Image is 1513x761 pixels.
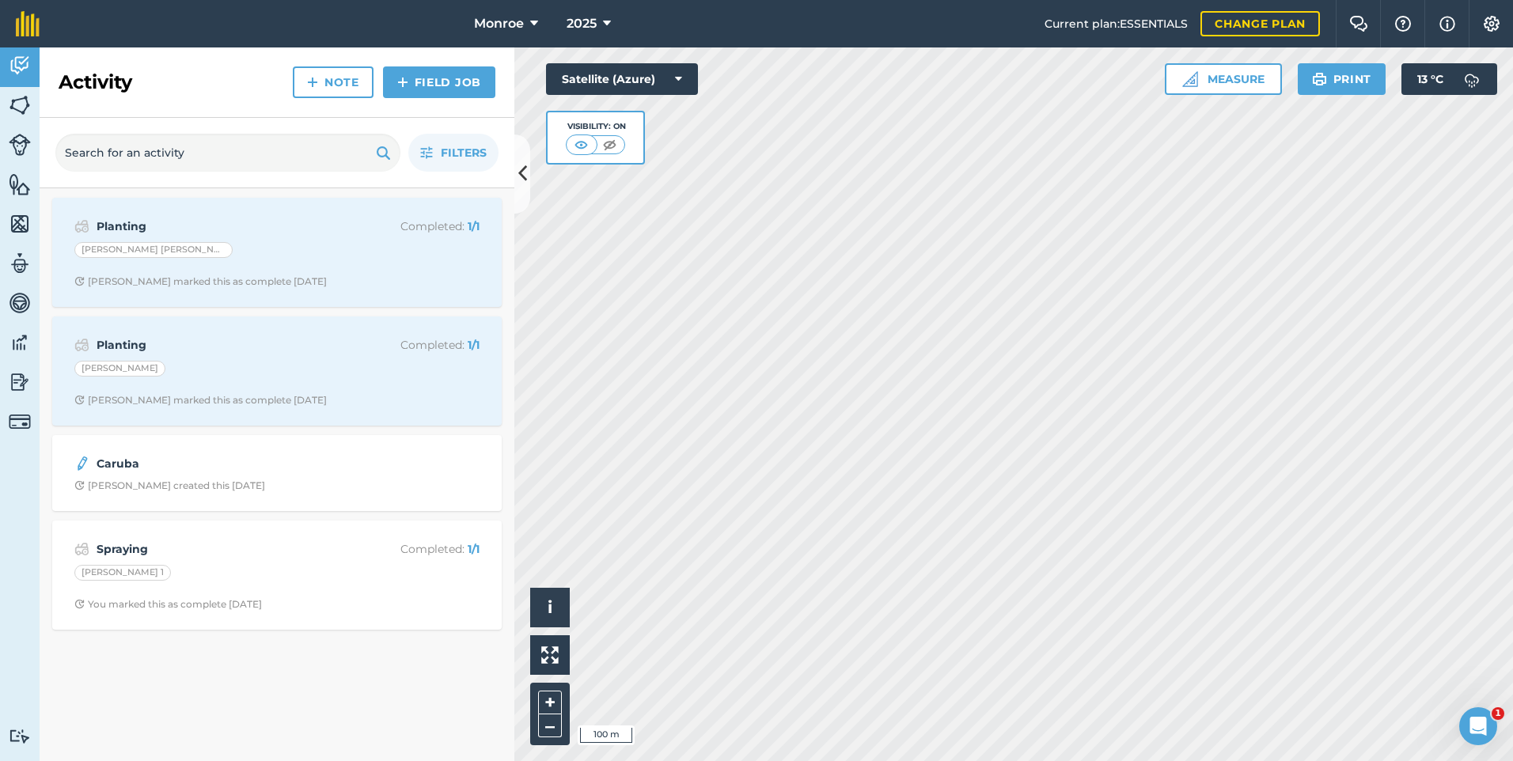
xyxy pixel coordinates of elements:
[16,11,40,36] img: fieldmargin Logo
[9,212,31,236] img: svg+xml;base64,PHN2ZyB4bWxucz0iaHR0cDovL3d3dy53My5vcmcvMjAwMC9zdmciIHdpZHRoPSI1NiIgaGVpZ2h0PSI2MC...
[383,66,495,98] a: Field Job
[376,143,391,162] img: svg+xml;base64,PHN2ZyB4bWxucz0iaHR0cDovL3d3dy53My5vcmcvMjAwMC9zdmciIHdpZHRoPSIxOSIgaGVpZ2h0PSIyNC...
[9,291,31,315] img: svg+xml;base64,PD94bWwgdmVyc2lvbj0iMS4wIiBlbmNvZGluZz0idXRmLTgiPz4KPCEtLSBHZW5lcmF0b3I6IEFkb2JlIE...
[1182,71,1198,87] img: Ruler icon
[9,370,31,394] img: svg+xml;base64,PD94bWwgdmVyc2lvbj0iMS4wIiBlbmNvZGluZz0idXRmLTgiPz4KPCEtLSBHZW5lcmF0b3I6IEFkb2JlIE...
[468,338,480,352] strong: 1 / 1
[97,455,347,472] strong: Caruba
[74,395,85,405] img: Clock with arrow pointing clockwise
[307,73,318,92] img: svg+xml;base64,PHN2ZyB4bWxucz0iaHR0cDovL3d3dy53My5vcmcvMjAwMC9zdmciIHdpZHRoPSIxNCIgaGVpZ2h0PSIyNC...
[9,411,31,433] img: svg+xml;base64,PD94bWwgdmVyc2lvbj0iMS4wIiBlbmNvZGluZz0idXRmLTgiPz4KPCEtLSBHZW5lcmF0b3I6IEFkb2JlIE...
[97,336,347,354] strong: Planting
[530,588,570,627] button: i
[546,63,698,95] button: Satellite (Azure)
[74,335,89,354] img: svg+xml;base64,PD94bWwgdmVyc2lvbj0iMS4wIiBlbmNvZGluZz0idXRmLTgiPz4KPCEtLSBHZW5lcmF0b3I6IEFkb2JlIE...
[9,54,31,78] img: svg+xml;base64,PD94bWwgdmVyc2lvbj0iMS4wIiBlbmNvZGluZz0idXRmLTgiPz4KPCEtLSBHZW5lcmF0b3I6IEFkb2JlIE...
[1298,63,1386,95] button: Print
[97,218,347,235] strong: Planting
[55,134,400,172] input: Search for an activity
[397,73,408,92] img: svg+xml;base64,PHN2ZyB4bWxucz0iaHR0cDovL3d3dy53My5vcmcvMjAwMC9zdmciIHdpZHRoPSIxNCIgaGVpZ2h0PSIyNC...
[538,714,562,737] button: –
[468,219,480,233] strong: 1 / 1
[441,144,487,161] span: Filters
[9,93,31,117] img: svg+xml;base64,PHN2ZyB4bWxucz0iaHR0cDovL3d3dy53My5vcmcvMjAwMC9zdmciIHdpZHRoPSI1NiIgaGVpZ2h0PSI2MC...
[567,14,597,33] span: 2025
[74,276,85,286] img: Clock with arrow pointing clockwise
[1349,16,1368,32] img: Two speech bubbles overlapping with the left bubble in the forefront
[62,445,492,502] a: CarubaClock with arrow pointing clockwise[PERSON_NAME] created this [DATE]
[9,729,31,744] img: svg+xml;base64,PD94bWwgdmVyc2lvbj0iMS4wIiBlbmNvZGluZz0idXRmLTgiPz4KPCEtLSBHZW5lcmF0b3I6IEFkb2JlIE...
[1045,15,1188,32] span: Current plan : ESSENTIALS
[541,646,559,664] img: Four arrows, one pointing top left, one top right, one bottom right and the last bottom left
[1401,63,1497,95] button: 13 °C
[1492,707,1504,720] span: 1
[9,134,31,156] img: svg+xml;base64,PD94bWwgdmVyc2lvbj0iMS4wIiBlbmNvZGluZz0idXRmLTgiPz4KPCEtLSBHZW5lcmF0b3I6IEFkb2JlIE...
[74,242,233,258] div: [PERSON_NAME] [PERSON_NAME]
[62,207,492,297] a: PlantingCompleted: 1/1[PERSON_NAME] [PERSON_NAME]Clock with arrow pointing clockwise[PERSON_NAME]...
[74,394,327,407] div: [PERSON_NAME] marked this as complete [DATE]
[566,120,626,133] div: Visibility: On
[408,134,499,172] button: Filters
[62,530,492,620] a: SprayingCompleted: 1/1[PERSON_NAME] 1Clock with arrow pointing clockwiseYou marked this as comple...
[59,70,132,95] h2: Activity
[74,599,85,609] img: Clock with arrow pointing clockwise
[538,691,562,714] button: +
[354,336,480,354] p: Completed :
[74,361,165,377] div: [PERSON_NAME]
[1417,63,1443,95] span: 13 ° C
[74,565,171,581] div: [PERSON_NAME] 1
[1165,63,1282,95] button: Measure
[600,137,620,153] img: svg+xml;base64,PHN2ZyB4bWxucz0iaHR0cDovL3d3dy53My5vcmcvMjAwMC9zdmciIHdpZHRoPSI1MCIgaGVpZ2h0PSI0MC...
[9,172,31,196] img: svg+xml;base64,PHN2ZyB4bWxucz0iaHR0cDovL3d3dy53My5vcmcvMjAwMC9zdmciIHdpZHRoPSI1NiIgaGVpZ2h0PSI2MC...
[548,597,552,617] span: i
[74,479,265,492] div: [PERSON_NAME] created this [DATE]
[9,252,31,275] img: svg+xml;base64,PD94bWwgdmVyc2lvbj0iMS4wIiBlbmNvZGluZz0idXRmLTgiPz4KPCEtLSBHZW5lcmF0b3I6IEFkb2JlIE...
[1482,16,1501,32] img: A cog icon
[1200,11,1320,36] a: Change plan
[62,326,492,416] a: PlantingCompleted: 1/1[PERSON_NAME]Clock with arrow pointing clockwise[PERSON_NAME] marked this a...
[74,540,89,558] img: svg+xml;base64,PD94bWwgdmVyc2lvbj0iMS4wIiBlbmNvZGluZz0idXRmLTgiPz4KPCEtLSBHZW5lcmF0b3I6IEFkb2JlIE...
[1394,16,1413,32] img: A question mark icon
[74,480,85,490] img: Clock with arrow pointing clockwise
[74,454,90,473] img: svg+xml;base64,PD94bWwgdmVyc2lvbj0iMS4wIiBlbmNvZGluZz0idXRmLTgiPz4KPCEtLSBHZW5lcmF0b3I6IEFkb2JlIE...
[1312,70,1327,89] img: svg+xml;base64,PHN2ZyB4bWxucz0iaHR0cDovL3d3dy53My5vcmcvMjAwMC9zdmciIHdpZHRoPSIxOSIgaGVpZ2h0PSIyNC...
[293,66,374,98] a: Note
[74,275,327,288] div: [PERSON_NAME] marked this as complete [DATE]
[468,542,480,556] strong: 1 / 1
[354,540,480,558] p: Completed :
[74,217,89,236] img: svg+xml;base64,PD94bWwgdmVyc2lvbj0iMS4wIiBlbmNvZGluZz0idXRmLTgiPz4KPCEtLSBHZW5lcmF0b3I6IEFkb2JlIE...
[1459,707,1497,745] iframe: Intercom live chat
[74,598,262,611] div: You marked this as complete [DATE]
[1456,63,1488,95] img: svg+xml;base64,PD94bWwgdmVyc2lvbj0iMS4wIiBlbmNvZGluZz0idXRmLTgiPz4KPCEtLSBHZW5lcmF0b3I6IEFkb2JlIE...
[571,137,591,153] img: svg+xml;base64,PHN2ZyB4bWxucz0iaHR0cDovL3d3dy53My5vcmcvMjAwMC9zdmciIHdpZHRoPSI1MCIgaGVpZ2h0PSI0MC...
[97,540,347,558] strong: Spraying
[354,218,480,235] p: Completed :
[9,331,31,354] img: svg+xml;base64,PD94bWwgdmVyc2lvbj0iMS4wIiBlbmNvZGluZz0idXRmLTgiPz4KPCEtLSBHZW5lcmF0b3I6IEFkb2JlIE...
[1439,14,1455,33] img: svg+xml;base64,PHN2ZyB4bWxucz0iaHR0cDovL3d3dy53My5vcmcvMjAwMC9zdmciIHdpZHRoPSIxNyIgaGVpZ2h0PSIxNy...
[474,14,524,33] span: Monroe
